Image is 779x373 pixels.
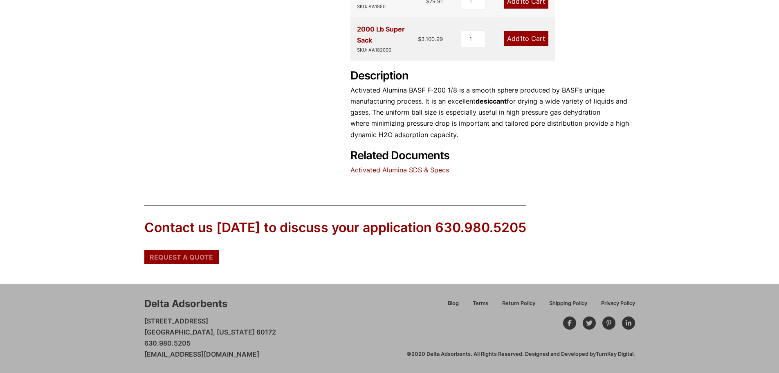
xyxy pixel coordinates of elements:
p: [STREET_ADDRESS] [GEOGRAPHIC_DATA], [US_STATE] 60172 630.980.5205 [144,316,276,360]
div: Contact us [DATE] to discuss your application 630.980.5205 [144,219,526,237]
span: $ [418,36,421,42]
h2: Description [350,69,635,83]
span: Privacy Policy [601,301,635,306]
a: Privacy Policy [594,299,635,313]
p: Activated Alumina BASF F-200 1/8 is a smooth sphere produced by BASF’s unique manufacturing proce... [350,85,635,140]
div: SKU: AA182000 [357,46,418,54]
span: 1 [520,34,523,43]
span: Request a Quote [150,254,213,260]
a: Terms [466,299,495,313]
span: Terms [473,301,488,306]
div: 2000 Lb Super Sack [357,24,418,54]
a: Shipping Policy [542,299,594,313]
a: Blog [441,299,466,313]
a: Return Policy [495,299,542,313]
span: Shipping Policy [549,301,587,306]
a: Add1to Cart [504,31,548,46]
div: ©2020 Delta Adsorbents. All Rights Reserved. Designed and Developed by . [406,350,635,358]
a: Request a Quote [144,250,219,264]
div: SKU: AA1850 [357,3,389,11]
div: Delta Adsorbents [144,297,227,311]
strong: desiccant [476,97,507,105]
bdi: 3,100.99 [418,36,443,42]
a: Activated Alumina SDS & Specs [350,166,449,174]
span: Return Policy [502,301,535,306]
span: Blog [448,301,459,306]
a: [EMAIL_ADDRESS][DOMAIN_NAME] [144,350,259,358]
a: TurnKey Digital [596,351,633,357]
